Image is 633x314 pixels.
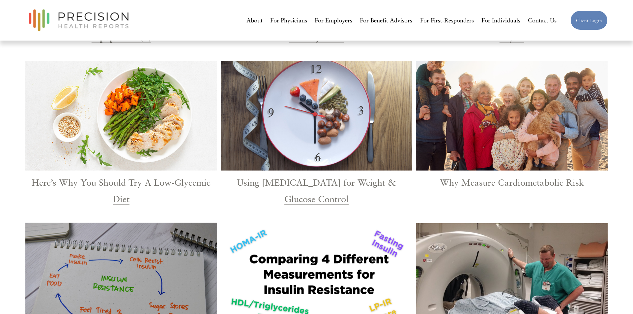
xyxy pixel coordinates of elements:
a: Client Login [570,11,608,30]
a: For First-Responders [420,14,474,26]
a: Measuring your [MEDICAL_DATA] with GlycA [429,15,594,43]
a: About [246,14,263,26]
a: Using [MEDICAL_DATA] for Weight & Glucose Control [237,177,396,204]
a: For Individuals [481,14,520,26]
a: Here’s Why You Should Try A Low-Glycemic Diet [32,177,211,204]
a: Understanding your [MEDICAL_DATA] Severity Score [236,15,397,43]
iframe: Chat Widget [514,230,633,314]
a: Contact Us [528,14,557,26]
img: Precision Health Reports [25,6,132,34]
a: For Benefit Advisors [360,14,412,26]
a: For Physicians [270,14,307,26]
a: What You Should Know about High Lipoprotein (a) [50,15,193,43]
a: Why Measure Cardiometabolic Risk [440,177,584,188]
a: For Employers [315,14,352,26]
